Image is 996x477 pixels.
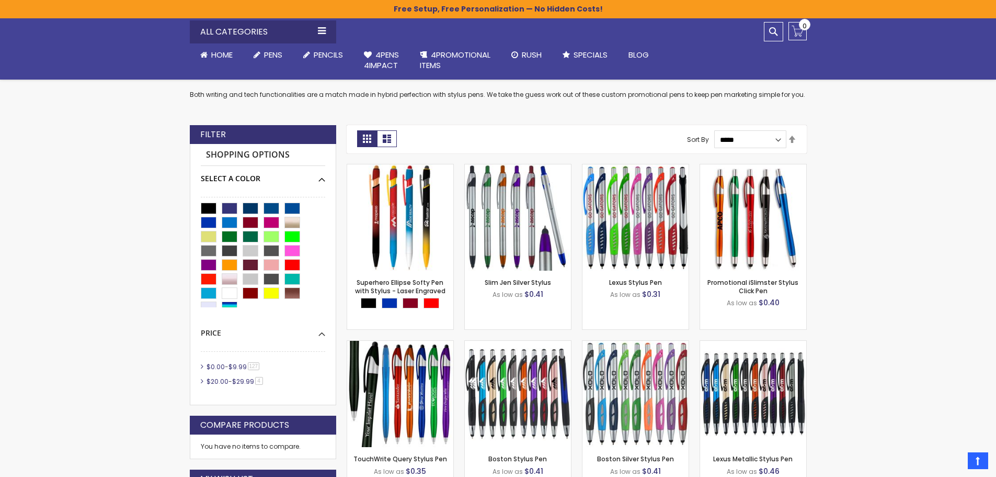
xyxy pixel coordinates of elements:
[574,49,608,60] span: Specials
[713,454,793,463] a: Lexus Metallic Stylus Pen
[465,164,571,271] img: Slim Jen Silver Stylus
[582,164,689,271] img: Lexus Stylus Pen
[465,340,571,349] a: Boston Stylus Pen
[465,164,571,173] a: Slim Jen Silver Stylus
[353,454,447,463] a: TouchWrite Query Stylus Pen
[582,340,689,349] a: Boston Silver Stylus Pen
[488,454,547,463] a: Boston Stylus Pen
[403,298,418,308] div: Burgundy
[207,362,225,371] span: $0.00
[485,278,551,287] a: Slim Jen Silver Stylus
[501,43,552,66] a: Rush
[361,298,376,308] div: Black
[200,419,289,431] strong: Compare Products
[357,130,377,147] strong: Grid
[355,278,445,295] a: Superhero Ellipse Softy Pen with Stylus - Laser Engraved
[255,377,263,385] span: 4
[364,49,399,71] span: 4Pens 4impact
[347,164,453,173] a: Superhero Ellipse Softy Pen with Stylus - Laser Engraved
[200,129,226,140] strong: Filter
[493,467,523,476] span: As low as
[803,21,807,31] span: 0
[423,298,439,308] div: Red
[243,43,293,66] a: Pens
[700,164,806,271] img: Promotional iSlimster Stylus Click Pen
[610,290,640,299] span: As low as
[552,43,618,66] a: Specials
[190,63,807,99] div: Both writing and tech functionalities are a match made in hybrid perfection with stylus pens. We ...
[264,49,282,60] span: Pens
[700,341,806,447] img: Lexus Metallic Stylus Pen
[190,435,336,459] div: You have no items to compare.
[211,49,233,60] span: Home
[232,377,254,386] span: $29.99
[524,466,543,476] span: $0.41
[524,289,543,299] span: $0.41
[201,166,325,184] div: Select A Color
[582,164,689,173] a: Lexus Stylus Pen
[204,377,267,386] a: $20.00-$29.994
[628,49,649,60] span: Blog
[201,320,325,338] div: Price
[228,362,247,371] span: $9.99
[968,452,988,469] a: Top
[727,467,757,476] span: As low as
[582,341,689,447] img: Boston Silver Stylus Pen
[522,49,542,60] span: Rush
[314,49,343,60] span: Pencils
[707,278,798,295] a: Promotional iSlimster Stylus Click Pen
[642,289,660,299] span: $0.31
[727,298,757,307] span: As low as
[610,467,640,476] span: As low as
[420,49,490,71] span: 4PROMOTIONAL ITEMS
[353,43,409,77] a: 4Pens4impact
[406,466,426,476] span: $0.35
[248,362,260,370] span: 127
[642,466,661,476] span: $0.41
[207,377,228,386] span: $20.00
[409,43,501,77] a: 4PROMOTIONALITEMS
[493,290,523,299] span: As low as
[759,297,780,308] span: $0.40
[618,43,659,66] a: Blog
[687,135,709,144] label: Sort By
[700,164,806,173] a: Promotional iSlimster Stylus Click Pen
[204,362,264,371] a: $0.00-$9.99127
[190,43,243,66] a: Home
[347,164,453,271] img: Superhero Ellipse Softy Pen with Stylus - Laser Engraved
[293,43,353,66] a: Pencils
[347,340,453,349] a: TouchWrite Query Stylus Pen
[190,20,336,43] div: All Categories
[759,466,780,476] span: $0.46
[201,144,325,167] strong: Shopping Options
[347,341,453,447] img: TouchWrite Query Stylus Pen
[700,340,806,349] a: Lexus Metallic Stylus Pen
[374,467,404,476] span: As low as
[609,278,662,287] a: Lexus Stylus Pen
[788,22,807,40] a: 0
[465,341,571,447] img: Boston Stylus Pen
[597,454,674,463] a: Boston Silver Stylus Pen
[382,298,397,308] div: Blue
